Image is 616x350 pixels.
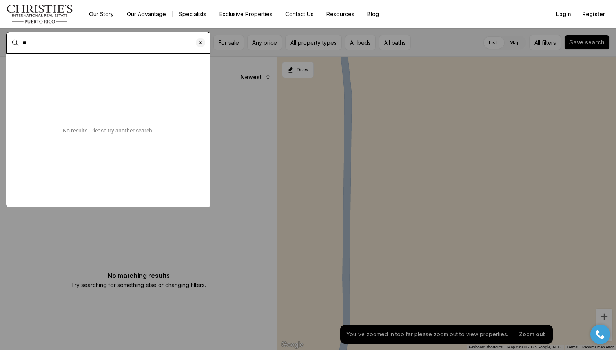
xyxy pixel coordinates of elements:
[551,6,576,22] button: Login
[213,9,279,20] a: Exclusive Properties
[279,9,320,20] button: Contact Us
[582,11,605,17] span: Register
[578,6,610,22] button: Register
[173,9,213,20] a: Specialists
[83,9,120,20] a: Our Story
[361,9,385,20] a: Blog
[320,9,361,20] a: Resources
[196,32,210,53] button: Clear search input
[120,9,172,20] a: Our Advantage
[6,127,210,134] p: No results. Please try another search.
[6,5,73,24] img: logo
[556,11,571,17] span: Login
